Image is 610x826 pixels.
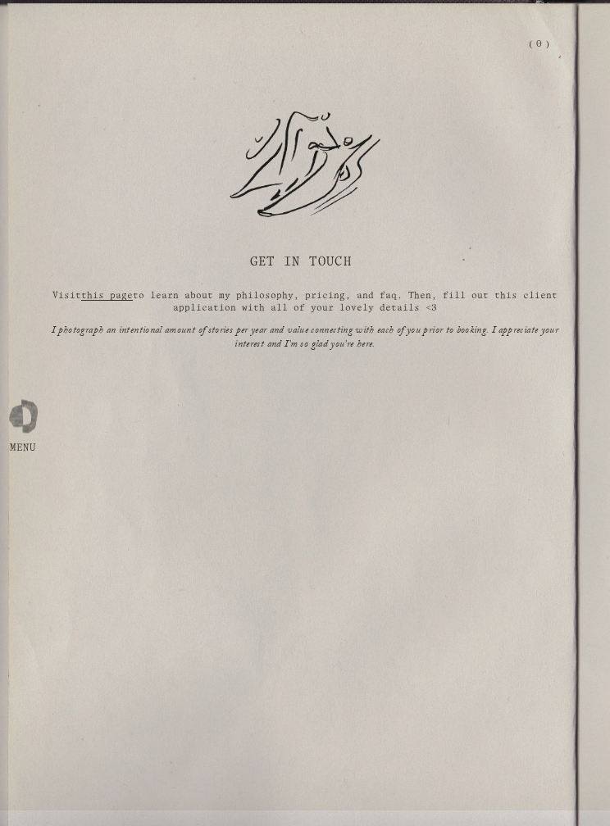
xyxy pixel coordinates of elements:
strong: Get In Touch [250,256,352,268]
span: ) [546,40,549,48]
a: 0 items in cart [529,39,549,51]
a: this page [81,292,133,300]
p: Visit to learn about my philosophy, pricing, and faq. Then, fill out this client application with... [37,290,574,315]
span: ( [529,40,532,48]
span: 0 [536,40,542,48]
em: I photograph an intentional amount of stories per year and value connecting with each of you prio... [52,323,562,352]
